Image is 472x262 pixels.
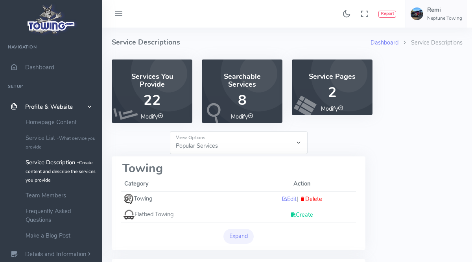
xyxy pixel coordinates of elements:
div: | [251,195,353,204]
span: Profile & Website [25,103,73,111]
h5: Remi [427,7,462,13]
p: 22 [121,93,183,108]
select: Floating label select example [170,131,308,154]
a: Team Members [20,188,102,203]
span: Delete [298,195,322,203]
img: user-image [411,7,423,20]
a: Modify [141,113,163,121]
small: What service you provide [26,135,96,150]
a: Create [290,211,313,219]
p: 2 [301,85,363,100]
img: icon_towing_small.gif [124,194,134,204]
h4: Searchable Services [211,73,273,89]
a: Service Description -Create content and describe the services you provide [20,154,102,188]
h4: Service Pages [301,73,363,81]
li: Service Descriptions [398,39,463,47]
h4: Services You Provide [121,73,183,89]
a: Homepage Content [20,114,102,130]
a: Modify [231,113,253,121]
th: Category [121,177,248,191]
p: 8 [211,93,273,108]
a: Dashboard [371,39,398,46]
img: logo [25,2,78,36]
span: Details and Information [25,251,87,258]
a: Modify [321,105,343,113]
a: Frequently Asked Questions [20,203,102,228]
span: Dashboard [25,63,54,71]
h2: Towing [122,162,355,175]
a: Make a Blog Post [20,228,102,243]
button: Expand [223,229,254,244]
h6: Neptune Towing [427,16,462,21]
button: Report [378,11,396,18]
td: Towing [121,191,248,207]
img: icon_flat_bed.gif [124,210,135,220]
h4: Service Descriptions [112,28,371,57]
th: Action [248,177,356,191]
a: Service List -What service you provide [20,130,102,154]
td: Flatbed Towing [121,207,248,223]
small: Create content and describe the services you provide [26,160,96,183]
a: Edit [282,195,297,203]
